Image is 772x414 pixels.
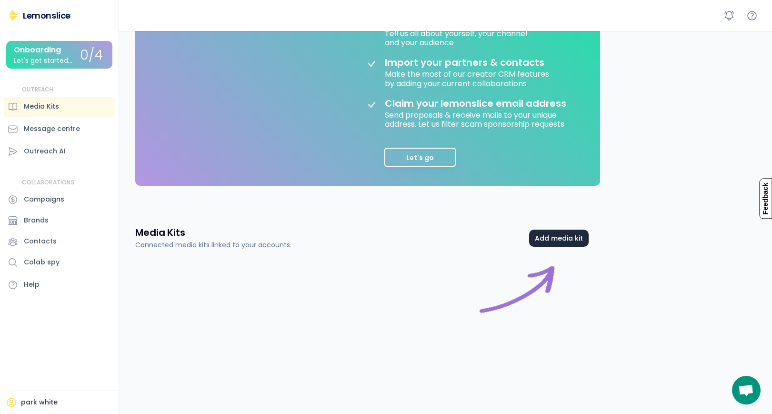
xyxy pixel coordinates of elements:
div: Send proposals & receive mails to your unique address. Let us filter scam sponsorship requests [385,109,575,129]
div: Colab spy [24,257,60,267]
div: Message centre [24,124,80,134]
div: Help [24,280,40,290]
div: 0/4 [80,48,103,63]
div: Import your partners & contacts [385,57,544,68]
div: COLLABORATIONS [22,179,74,187]
div: Start here [474,262,560,347]
div: Open chat [732,376,761,404]
div: Brands [24,215,49,225]
div: Connected media kits linked to your accounts. [135,240,291,250]
div: Claim your lemonslice email address [385,98,566,109]
div: Media Kits [24,101,59,111]
div: Tell us all about yourself, your channel and your audience [385,28,529,47]
div: Contacts [24,236,57,246]
button: Add media kit [529,230,589,247]
div: Lemonslice [23,10,70,21]
div: Outreach AI [24,146,66,156]
img: Lemonslice [8,10,19,21]
div: Let's get started... [14,57,72,64]
h3: Media Kits [135,226,185,239]
div: Make the most of our creator CRM features by adding your current collaborations [385,68,551,88]
img: connect%20image%20purple.gif [474,262,560,347]
div: Onboarding [14,46,61,54]
button: Let's go [384,148,456,167]
div: OUTREACH [22,86,54,94]
div: Campaigns [24,194,64,204]
div: park white [21,398,58,407]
